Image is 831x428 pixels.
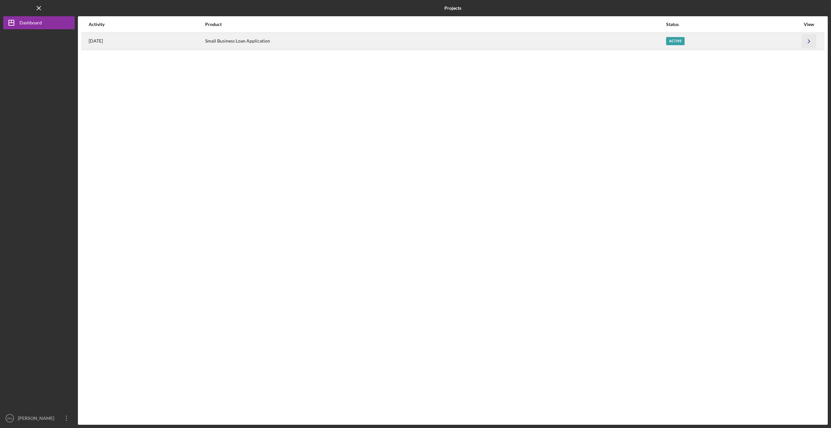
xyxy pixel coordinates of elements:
button: Dashboard [3,16,75,29]
time: 2025-08-11 21:15 [89,38,103,44]
div: Product [205,22,665,27]
b: Projects [444,6,461,11]
div: Active [666,37,685,45]
div: Status [666,22,800,27]
div: View [801,22,817,27]
button: RM[PERSON_NAME] [3,412,75,425]
div: Dashboard [19,16,42,31]
div: Activity [89,22,205,27]
div: Small Business Loan Application [205,33,665,49]
text: RM [7,417,12,420]
div: [PERSON_NAME] [16,412,58,426]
